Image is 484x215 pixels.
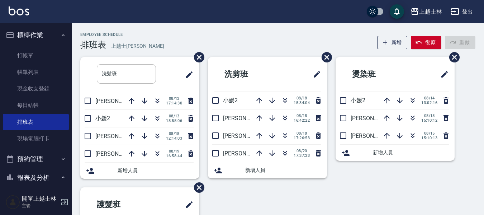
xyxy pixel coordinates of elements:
[421,113,437,118] span: 08/15
[421,96,437,101] span: 08/14
[181,196,194,213] span: 修改班表的標題
[294,131,310,136] span: 08/18
[245,167,321,174] span: 新增人員
[106,42,164,50] h6: — 上越士[PERSON_NAME]
[3,80,69,97] a: 現金收支登錄
[294,149,310,153] span: 08/20
[223,115,272,122] span: [PERSON_NAME]12
[351,132,400,139] span: [PERSON_NAME]12
[3,97,69,113] a: 每日結帳
[377,36,408,49] button: 新增
[3,26,69,45] button: 櫃檯作業
[436,66,449,83] span: 修改班表的標題
[411,36,441,49] button: 復原
[181,66,194,83] span: 修改班表的標題
[95,150,145,157] span: [PERSON_NAME]12
[6,195,20,209] img: Person
[22,195,58,202] h5: 開單上越士林
[189,47,205,68] span: 刪除班表
[3,47,69,64] a: 打帳單
[294,113,310,118] span: 08/18
[341,61,411,87] h2: 燙染班
[166,114,182,118] span: 08/13
[3,150,69,168] button: 預約管理
[208,162,327,178] div: 新增人員
[22,202,58,209] p: 主管
[419,7,442,16] div: 上越士林
[166,131,182,136] span: 08/18
[97,64,156,84] input: 排版標題
[166,118,182,123] span: 18:55:06
[421,136,437,140] span: 15:10:13
[166,96,182,101] span: 08/13
[80,32,164,37] h2: Employee Schedule
[294,118,310,123] span: 16:42:22
[3,114,69,130] a: 排班表
[214,61,284,87] h2: 洗剪班
[294,153,310,158] span: 17:37:33
[294,136,310,140] span: 17:26:53
[223,132,272,139] span: [PERSON_NAME]12
[223,97,238,104] span: 小媛2
[294,96,310,101] span: 08/18
[294,101,310,105] span: 15:34:04
[308,66,321,83] span: 修改班表的標題
[316,47,333,68] span: 刪除班表
[80,40,106,50] h3: 排班表
[166,136,182,141] span: 12:14:03
[444,47,461,68] span: 刪除班表
[408,4,445,19] button: 上越士林
[421,101,437,105] span: 13:02:16
[223,150,269,157] span: [PERSON_NAME]8
[351,115,397,122] span: [PERSON_NAME]8
[3,130,69,147] a: 現場電腦打卡
[3,168,69,187] button: 報表及分析
[390,4,404,19] button: save
[95,133,145,140] span: [PERSON_NAME]12
[95,98,142,104] span: [PERSON_NAME]8
[166,149,182,154] span: 08/19
[166,101,182,106] span: 17:14:30
[336,145,455,161] div: 新增人員
[166,154,182,158] span: 16:58:44
[421,118,437,123] span: 15:10:12
[448,5,475,18] button: 登出
[80,163,199,179] div: 新增人員
[3,64,69,80] a: 帳單列表
[351,97,365,104] span: 小媛2
[95,115,110,122] span: 小媛2
[421,131,437,136] span: 08/15
[9,6,29,15] img: Logo
[373,149,449,156] span: 新增人員
[118,167,194,174] span: 新增人員
[189,177,205,198] span: 刪除班表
